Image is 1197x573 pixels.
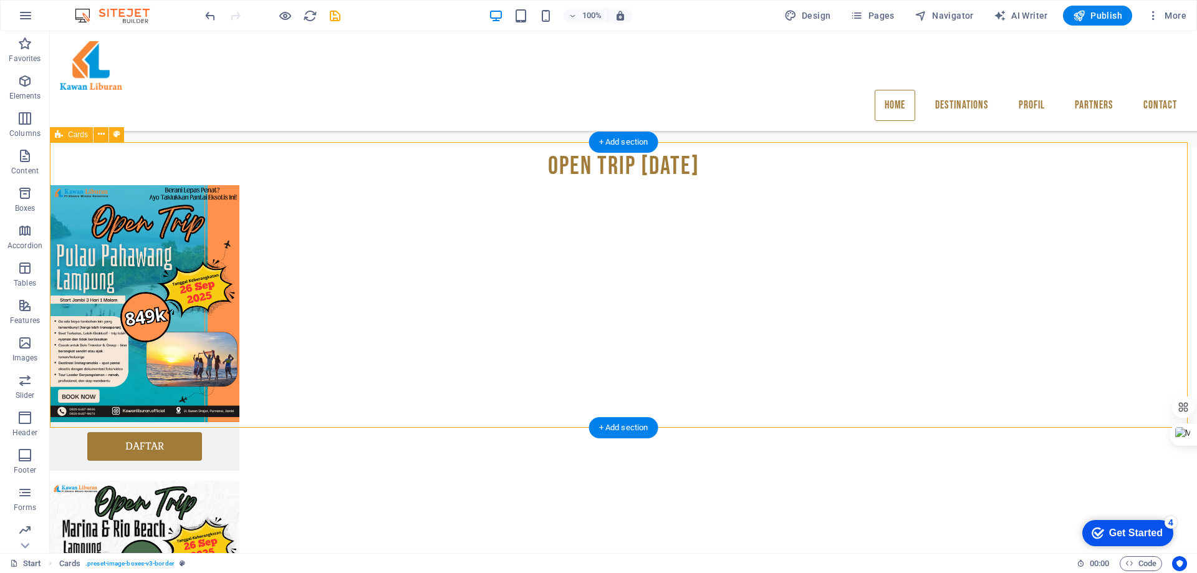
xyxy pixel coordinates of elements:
[72,8,165,23] img: Editor Logo
[615,10,626,21] i: On resize automatically adjust zoom level to fit chosen device.
[85,556,175,571] span: . preset-image-boxes-v3-border
[564,8,608,23] button: 100%
[845,6,899,26] button: Pages
[14,465,36,475] p: Footer
[327,8,342,23] button: save
[277,8,292,23] button: Click here to leave preview mode and continue editing
[1063,6,1132,26] button: Publish
[16,390,35,400] p: Slider
[9,91,41,101] p: Elements
[1172,556,1187,571] button: Usercentrics
[589,132,658,153] div: + Add section
[779,6,836,26] div: Design (Ctrl+Alt+Y)
[302,8,317,23] button: reload
[1120,556,1162,571] button: Code
[68,131,88,138] span: Cards
[589,417,658,438] div: + Add section
[7,241,42,251] p: Accordion
[180,560,185,567] i: This element is a customizable preset
[14,503,36,513] p: Forms
[1142,6,1191,26] button: More
[9,128,41,138] p: Columns
[203,8,218,23] button: undo
[11,166,39,176] p: Content
[59,556,80,571] span: Click to select. Double-click to edit
[15,203,36,213] p: Boxes
[582,8,602,23] h6: 100%
[989,6,1053,26] button: AI Writer
[37,14,90,25] div: Get Started
[92,2,105,15] div: 4
[10,6,101,32] div: Get Started 4 items remaining, 20% complete
[1077,556,1110,571] h6: Session time
[14,278,36,288] p: Tables
[1147,9,1186,22] span: More
[59,556,185,571] nav: breadcrumb
[12,353,38,363] p: Images
[784,9,831,22] span: Design
[203,9,218,23] i: Undo: Change image (Ctrl+Z)
[12,428,37,438] p: Header
[303,9,317,23] i: Reload page
[915,9,974,22] span: Navigator
[328,9,342,23] i: Save (Ctrl+S)
[10,556,41,571] a: Click to cancel selection. Double-click to open Pages
[779,6,836,26] button: Design
[1073,9,1122,22] span: Publish
[910,6,979,26] button: Navigator
[1098,559,1100,568] span: :
[10,315,40,325] p: Features
[994,9,1048,22] span: AI Writer
[1125,556,1156,571] span: Code
[850,9,894,22] span: Pages
[9,54,41,64] p: Favorites
[1090,556,1109,571] span: 00 00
